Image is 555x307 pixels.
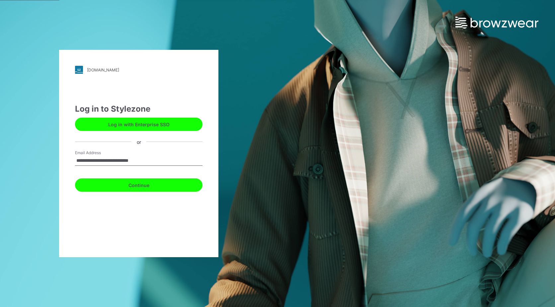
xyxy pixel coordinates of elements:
div: Log in to Stylezone [75,103,202,115]
button: Continue [75,178,202,192]
img: stylezone-logo.562084cfcfab977791bfbf7441f1a819.svg [75,66,83,74]
label: Email Address [75,150,121,156]
a: [DOMAIN_NAME] [75,66,202,74]
div: or [131,138,146,145]
img: browzwear-logo.e42bd6dac1945053ebaf764b6aa21510.svg [455,17,538,29]
button: Log in with Enterprise SSO [75,118,202,131]
div: [DOMAIN_NAME] [87,67,119,72]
